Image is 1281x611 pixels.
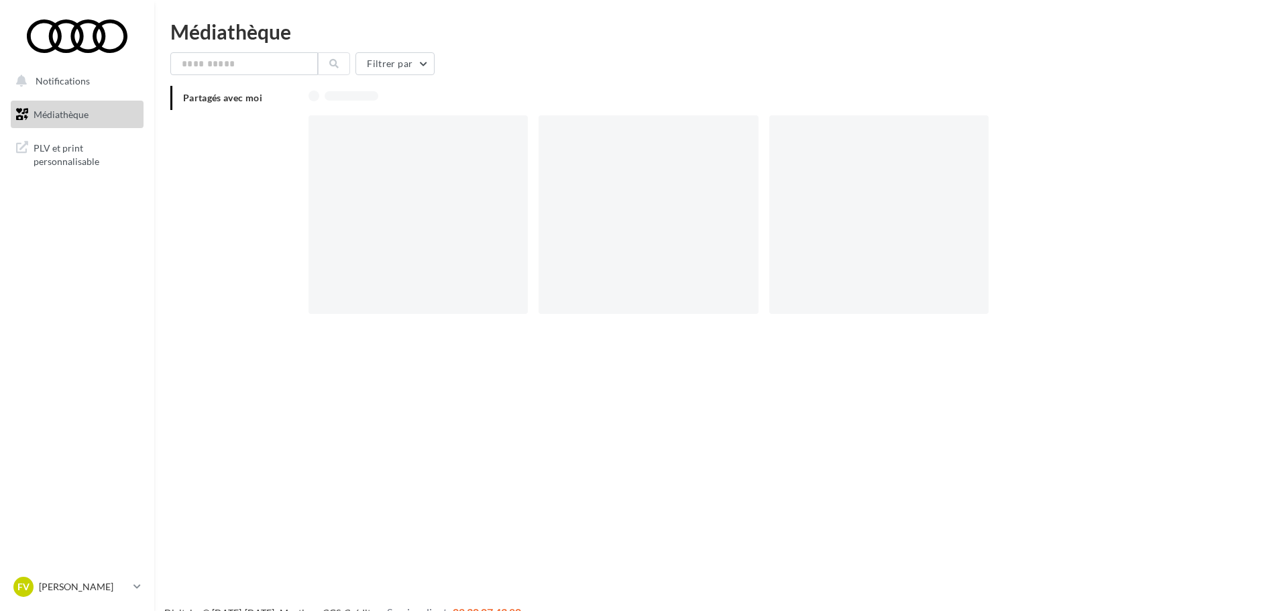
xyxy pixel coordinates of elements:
[17,580,30,594] span: FV
[34,139,138,168] span: PLV et print personnalisable
[36,75,90,87] span: Notifications
[39,580,128,594] p: [PERSON_NAME]
[170,21,1265,42] div: Médiathèque
[355,52,435,75] button: Filtrer par
[8,101,146,129] a: Médiathèque
[8,133,146,173] a: PLV et print personnalisable
[183,92,262,103] span: Partagés avec moi
[34,109,89,120] span: Médiathèque
[8,67,141,95] button: Notifications
[11,574,144,600] a: FV [PERSON_NAME]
